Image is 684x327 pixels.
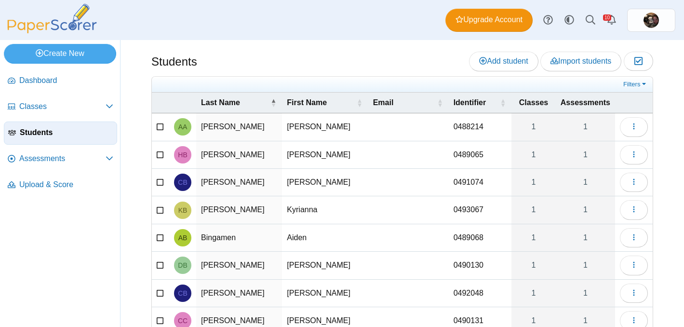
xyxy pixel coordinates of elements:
span: Aiden Bingamen [178,234,188,241]
a: Filters [621,80,650,89]
span: First Name [287,98,327,107]
span: Hanna Barlett [178,151,187,158]
a: 1 [511,196,556,223]
a: Add student [469,52,538,71]
a: Upload & Score [4,174,117,197]
span: Identifier : Activate to sort [500,93,506,113]
span: Import students [550,57,611,65]
h1: Students [151,54,197,70]
span: Dylan Breighner [178,262,187,269]
td: 0489065 [449,141,512,169]
span: Classes [519,98,549,107]
a: Assessments [4,148,117,171]
a: 1 [511,252,556,279]
span: Assessments [561,98,610,107]
a: Dashboard [4,69,117,93]
a: 1 [556,169,615,196]
td: Bingamen [196,224,282,252]
span: Dashboard [19,75,113,86]
a: 1 [556,224,615,251]
td: 0489068 [449,224,512,252]
a: Students [4,122,117,145]
span: Carter Burton [178,290,187,297]
td: [PERSON_NAME] [196,252,282,279]
td: [PERSON_NAME] [196,113,282,141]
span: Abigail Abigail [178,123,188,130]
span: Camille Castillo [178,317,188,324]
span: First Name : Activate to sort [357,93,362,113]
span: Classes [19,101,106,112]
img: ps.jo0vLZGqkczVgVaR [644,13,659,28]
td: [PERSON_NAME] [282,280,368,307]
a: Classes [4,95,117,119]
a: 1 [511,280,556,307]
span: Last Name : Activate to invert sorting [270,93,276,113]
span: Add student [479,57,528,65]
a: PaperScorer [4,27,100,35]
td: [PERSON_NAME] [282,252,368,279]
a: 1 [511,224,556,251]
span: Email : Activate to sort [437,93,443,113]
td: 0491074 [449,169,512,196]
td: [PERSON_NAME] [196,280,282,307]
a: Create New [4,44,116,63]
a: 1 [511,169,556,196]
span: Upgrade Account [456,14,523,25]
a: Alerts [601,10,622,31]
a: 1 [556,280,615,307]
td: 0493067 [449,196,512,224]
td: 0492048 [449,280,512,307]
img: PaperScorer [4,4,100,33]
span: Upload & Score [19,179,113,190]
td: [PERSON_NAME] [282,141,368,169]
a: Upgrade Account [445,9,533,32]
span: Alissa Packer [644,13,659,28]
td: Aiden [282,224,368,252]
td: Kyrianna [282,196,368,224]
a: 1 [511,141,556,168]
span: Identifier [454,98,486,107]
a: ps.jo0vLZGqkczVgVaR [627,9,675,32]
span: Email [373,98,394,107]
span: Connor Basile [178,179,187,186]
td: 0488214 [449,113,512,141]
a: 1 [556,141,615,168]
span: Students [20,127,113,138]
td: [PERSON_NAME] [282,113,368,141]
a: 1 [511,113,556,140]
a: 1 [556,252,615,279]
td: [PERSON_NAME] [196,141,282,169]
span: Last Name [201,98,240,107]
a: 1 [556,113,615,140]
td: 0490130 [449,252,512,279]
span: Assessments [19,153,106,164]
td: [PERSON_NAME] [196,196,282,224]
td: [PERSON_NAME] [196,169,282,196]
span: Kyrianna Baumert [178,207,188,214]
a: Import students [540,52,621,71]
td: [PERSON_NAME] [282,169,368,196]
a: 1 [556,196,615,223]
